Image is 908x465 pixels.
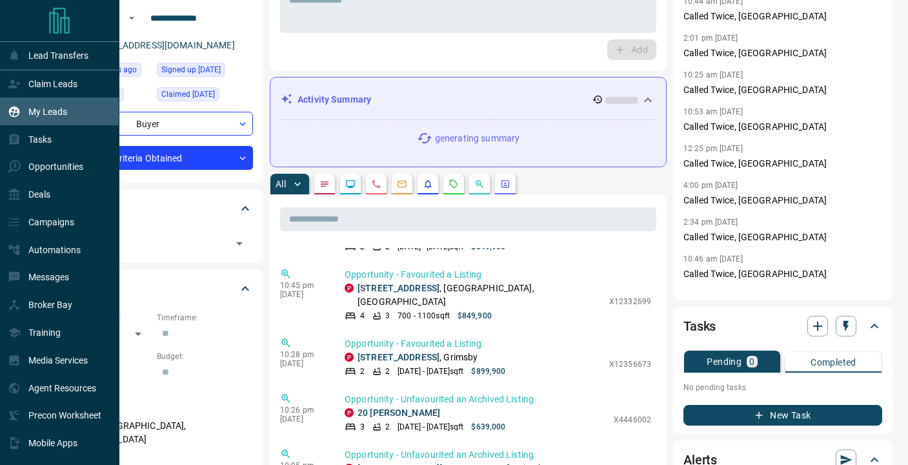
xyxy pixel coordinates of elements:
p: 3 [385,310,390,322]
p: Opportunity - Favourited a Listing [345,337,651,351]
p: Activity Summary [298,93,371,107]
p: , [GEOGRAPHIC_DATA], [GEOGRAPHIC_DATA] [358,282,603,309]
p: 4:00 pm [DATE] [683,181,738,190]
svg: Calls [371,179,381,189]
p: Completed [811,358,856,367]
p: Opportunity - Unfavourited an Archived Listing [345,393,651,406]
p: All [276,180,286,189]
p: X12356673 [609,358,651,370]
p: [DATE] - [DATE] sqft [398,366,463,377]
div: property.ca [345,408,354,417]
span: Signed up [DATE] [161,63,221,76]
p: 0 [749,357,754,366]
svg: Notes [319,179,330,189]
div: property.ca [345,353,354,362]
p: $639,000 [471,421,505,433]
p: [DATE] [280,290,325,299]
p: , Grimsby [358,351,478,364]
p: [DATE] [280,415,325,424]
p: 3:21 pm [DATE] [683,291,738,300]
p: X4446002 [614,414,651,426]
div: Activity Summary [281,88,656,112]
h2: Tasks [683,316,716,336]
a: 20 [PERSON_NAME] [358,408,440,418]
div: Criteria [54,273,253,304]
p: Grimsby, [GEOGRAPHIC_DATA], [GEOGRAPHIC_DATA] [54,415,253,450]
p: Called Twice, [GEOGRAPHIC_DATA] [683,157,882,170]
p: Called Twice, [GEOGRAPHIC_DATA] [683,46,882,60]
div: Tags [54,193,253,224]
p: Opportunity - Favourited a Listing [345,268,651,282]
p: [DATE] [280,359,325,368]
p: Called Twice, [GEOGRAPHIC_DATA] [683,267,882,281]
div: Criteria Obtained [54,146,253,170]
p: Budget: [157,351,253,362]
a: [STREET_ADDRESS] [358,283,439,293]
a: [STREET_ADDRESS] [358,352,439,362]
svg: Opportunities [474,179,485,189]
p: 2 [385,421,390,433]
div: Mon Apr 21 2025 [157,63,253,81]
p: Areas Searched: [54,404,253,415]
div: Buyer [54,112,253,136]
div: Mon Apr 21 2025 [157,87,253,105]
p: Called Twice, [GEOGRAPHIC_DATA] [683,10,882,23]
p: 4 [360,310,365,322]
p: Opportunity - Unfavourited an Archived Listing [345,448,651,462]
button: Open [124,10,139,26]
p: 10:53 am [DATE] [683,107,743,116]
p: 2:34 pm [DATE] [683,218,738,227]
p: 10:45 pm [280,281,325,290]
p: [DATE] - [DATE] sqft [398,421,463,433]
span: Claimed [DATE] [161,88,215,101]
p: Pending [707,357,742,366]
p: 2:01 pm [DATE] [683,34,738,43]
p: X12332699 [609,296,651,307]
p: 10:28 pm [280,350,325,359]
svg: Lead Browsing Activity [345,179,356,189]
p: 12:25 pm [DATE] [683,144,743,153]
p: No pending tasks [683,378,882,397]
p: $899,900 [471,366,505,377]
p: Called Twice, [GEOGRAPHIC_DATA] [683,83,882,97]
a: [EMAIL_ADDRESS][DOMAIN_NAME] [89,40,235,50]
p: 2 [360,366,365,377]
svg: Listing Alerts [423,179,433,189]
svg: Agent Actions [500,179,510,189]
p: Called Twice, [GEOGRAPHIC_DATA] [683,120,882,134]
button: Open [230,234,248,253]
p: 10:26 pm [280,406,325,415]
div: Tasks [683,311,882,342]
p: 10:46 am [DATE] [683,254,743,263]
p: 3 [360,421,365,433]
p: generating summary [435,132,520,145]
div: property.ca [345,284,354,293]
p: $849,900 [458,310,492,322]
p: 700 - 1100 sqft [398,310,450,322]
p: Called Twice, [GEOGRAPHIC_DATA] [683,231,882,244]
button: New Task [683,405,882,426]
svg: Emails [397,179,407,189]
p: 2 [385,366,390,377]
svg: Requests [449,179,459,189]
p: 10:25 am [DATE] [683,70,743,79]
p: Called Twice, [GEOGRAPHIC_DATA] [683,194,882,207]
p: Timeframe: [157,312,253,324]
